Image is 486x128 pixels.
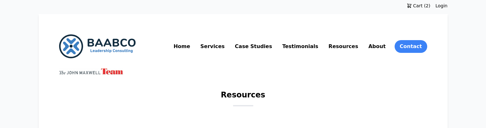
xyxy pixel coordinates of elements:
a: Contact [395,40,427,53]
a: Testimonials [281,41,320,52]
h1: Resources [221,90,265,105]
a: Services [199,41,226,52]
img: BAABCO Consulting Services [59,34,136,58]
a: Home [172,41,191,52]
a: Resources [327,41,359,52]
a: Case Studies [234,41,273,52]
img: John Maxwell [59,68,123,75]
a: Cart (2) [402,3,436,9]
a: About [367,41,387,52]
a: Login [436,3,448,9]
span: Cart (2) [412,3,430,9]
